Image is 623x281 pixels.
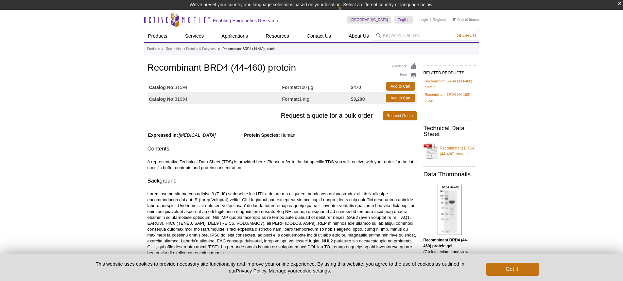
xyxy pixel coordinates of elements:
a: Recombinant Proteins & Enzymes [166,46,216,52]
a: Services [181,30,208,42]
h2: Technical Data Sheet [424,125,476,137]
strong: Catalog No: [149,84,175,90]
a: Resources [262,30,293,42]
td: 100 µg [282,80,351,92]
h2: RELATED PRODUCTS [424,65,476,77]
strong: $3,200 [351,96,365,102]
button: cookie settings [297,268,330,273]
a: About Us [345,30,373,42]
button: Search [455,32,478,38]
a: Contact Us [303,30,335,42]
img: Recombinant BRD4 (44-460) protein gel [438,184,462,235]
span: Protein Species: [217,132,280,138]
strong: Catalog No: [149,96,175,102]
a: Applications [217,30,252,42]
img: Your Cart [453,18,456,21]
li: | [430,16,431,24]
a: Print [392,72,417,79]
p: (Click to enlarge and view details) [424,237,476,261]
td: 31994 [147,92,282,104]
a: Register [433,17,446,22]
a: English [394,16,413,24]
i: [MEDICAL_DATA] [179,132,216,138]
li: » [162,47,164,51]
td: 31594 [147,80,282,92]
span: Search [457,33,476,38]
a: Products [144,30,171,42]
li: » [218,47,220,51]
span: Human [280,132,295,138]
p: A representative Technical Data Sheet (TDS) is provided here. Please refer to the lot-specific TD... [147,159,417,171]
img: Change Here [338,5,355,20]
a: Cart [453,17,464,22]
b: Recombinant BRD4 (44-460) protein gel [424,238,468,248]
li: Recombinant BRD4 (44-460) protein [222,47,275,51]
h3: Background [147,177,417,186]
a: Privacy Policy [236,268,266,273]
li: (0 items) [453,16,479,24]
a: Add to Cart [386,94,415,102]
strong: Format: [282,84,299,90]
a: [GEOGRAPHIC_DATA] [347,16,391,24]
td: 1 mg [282,92,351,104]
a: Login [419,17,428,22]
a: Add to Cart [386,82,415,91]
a: Products [147,46,160,52]
input: Keyword, Cat. No. [373,30,479,41]
a: Recombinant BRD4 (333-460) protein [425,78,475,90]
span: Request a quote for a bulk order [147,111,383,120]
strong: Format: [282,96,299,102]
a: Request Quote [383,111,417,120]
p: Loremipsumd-sitametcon adipisc 0 (ELI8) seddoei te inc UTL etdolore ma aliquaen, admin ven quisno... [147,191,417,256]
a: Recombinant BRD4 (44-460) protein [424,141,476,161]
button: Got it! [486,263,539,276]
p: This website uses cookies to provide necessary site functionality and improve your online experie... [84,260,476,274]
a: Feedback [392,63,417,70]
h1: Recombinant BRD4 (44-460) protein [147,63,417,74]
strong: $470 [351,84,361,90]
a: Recombinant BRD4 (44-168) protein [425,92,475,103]
h2: Enabling Epigenetics Research [213,18,278,24]
h3: Contents [147,145,417,154]
h2: Data Thumbnails [424,171,476,177]
span: Expressed In: [147,132,178,138]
